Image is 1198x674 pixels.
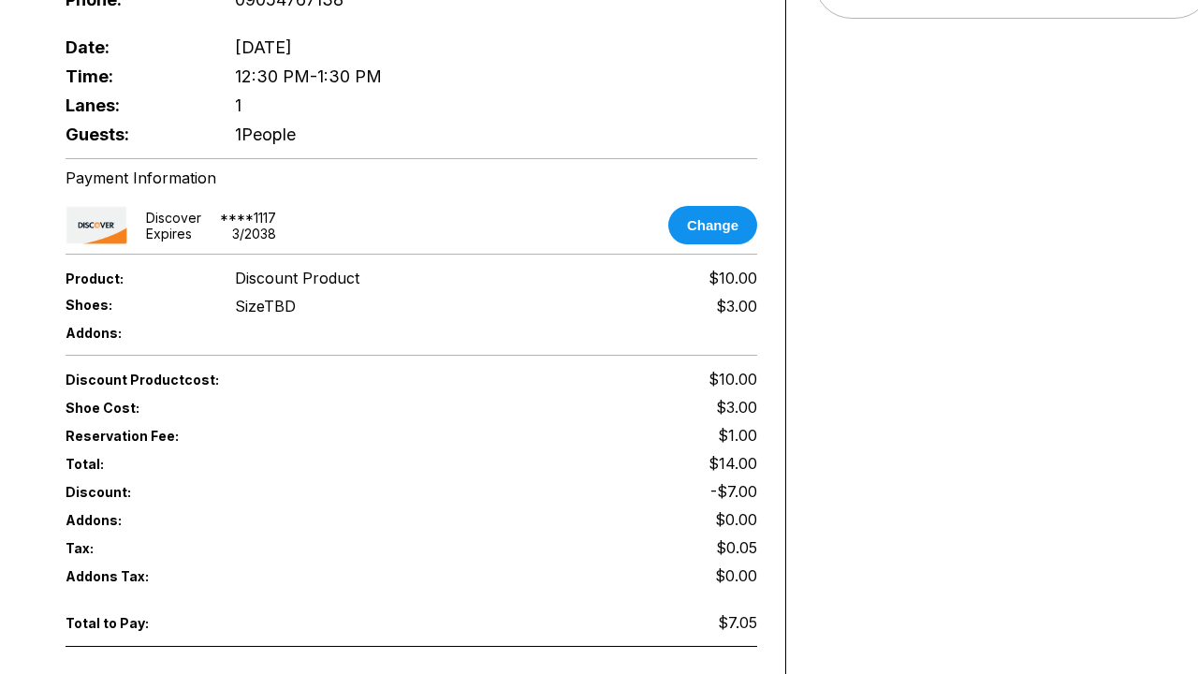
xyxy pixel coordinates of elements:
button: Change [668,206,757,244]
span: $0.05 [716,538,757,557]
div: 3 / 2038 [232,226,276,242]
span: Shoes: [66,297,204,313]
span: Time: [66,66,204,86]
div: Expires [146,226,192,242]
span: $14.00 [709,454,757,473]
span: Guests: [66,125,204,144]
span: $10.00 [709,269,757,287]
span: $1.00 [718,426,757,445]
span: Discount Product cost: [66,372,412,388]
div: discover [146,210,201,226]
span: Addons: [66,512,204,528]
span: 1 [235,95,241,115]
span: Total: [66,456,412,472]
span: Discount: [66,484,412,500]
div: $3.00 [716,297,757,315]
span: $7.05 [718,613,757,632]
span: Total to Pay: [66,615,204,631]
span: Addons: [66,325,204,341]
div: Size TBD [235,297,296,315]
span: Lanes: [66,95,204,115]
span: Tax: [66,540,204,556]
span: Reservation Fee: [66,428,412,444]
span: Discount Product [235,269,359,287]
span: 12:30 PM - 1:30 PM [235,66,382,86]
span: $10.00 [709,370,757,388]
span: Addons Tax: [66,568,204,584]
span: Product: [66,271,204,286]
span: [DATE] [235,37,292,57]
img: card [66,206,127,244]
span: -$7.00 [710,482,757,501]
span: 1 People [235,125,296,144]
span: $0.00 [715,566,757,585]
span: Shoe Cost: [66,400,204,416]
span: $3.00 [716,398,757,417]
span: Date: [66,37,204,57]
div: Payment Information [66,168,757,187]
span: $0.00 [715,510,757,529]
